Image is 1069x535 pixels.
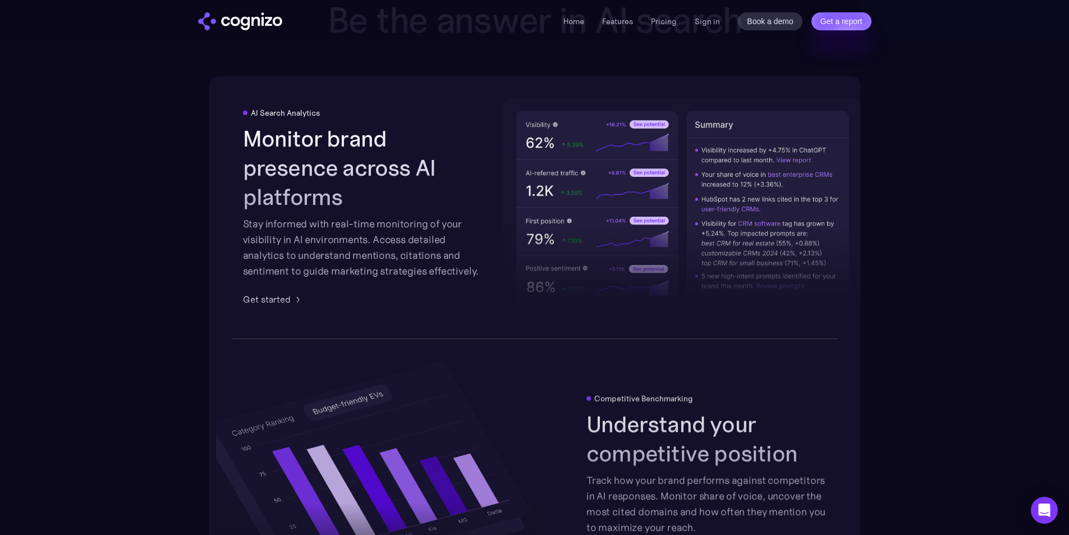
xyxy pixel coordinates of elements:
a: Get started [243,292,304,306]
h2: Understand your competitive position [586,409,827,468]
a: Book a demo [738,12,802,30]
div: Competitive Benchmarking [594,394,693,403]
a: Sign in [695,15,720,28]
div: Open Intercom Messenger [1031,497,1058,524]
h2: Monitor brand presence across AI platforms [243,124,483,212]
div: Get started [243,292,291,306]
a: Pricing [651,16,677,26]
div: Stay informed with real-time monitoring of your visibility in AI environments. Access detailed an... [243,216,483,279]
div: AI Search Analytics [251,108,320,117]
a: Features [602,16,633,26]
a: Get a report [811,12,871,30]
a: home [198,12,282,30]
img: AI visibility metrics performance insights [503,99,861,316]
img: cognizo logo [198,12,282,30]
div: Track how your brand performs against competitors in AI responses. Monitor share of voice, uncove... [586,472,827,535]
a: Home [563,16,584,26]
